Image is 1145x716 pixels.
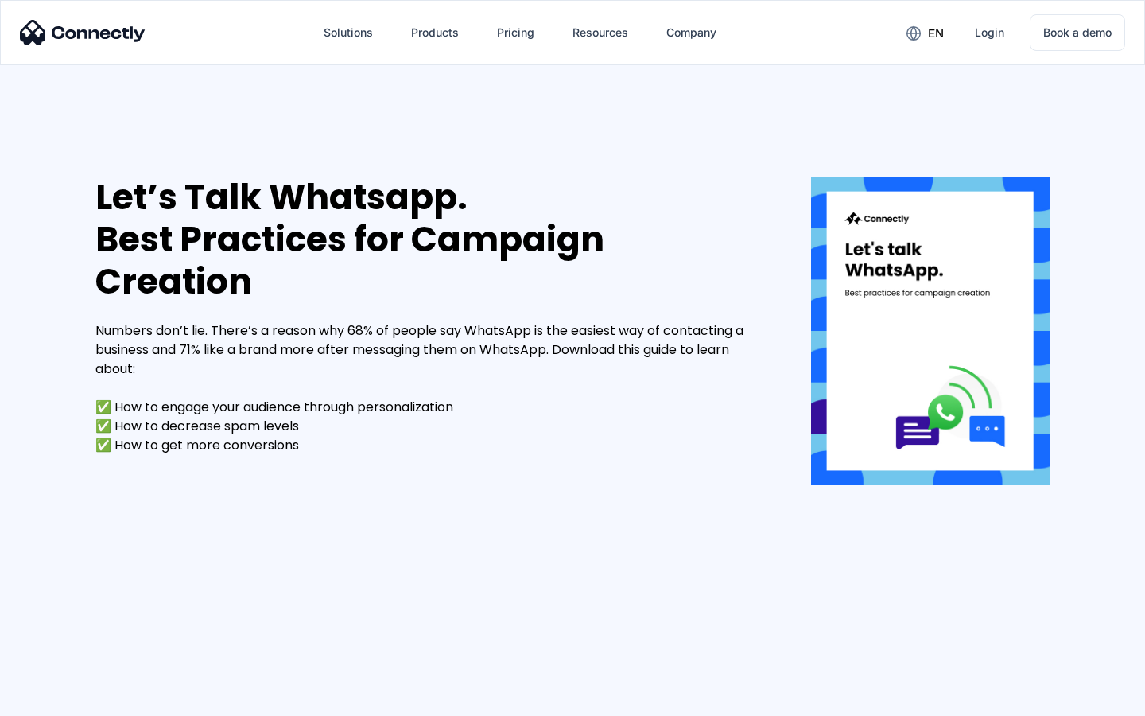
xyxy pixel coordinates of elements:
div: Pricing [497,21,534,44]
div: Company [666,21,716,44]
ul: Language list [32,688,95,710]
img: Connectly Logo [20,20,146,45]
div: Let’s Talk Whatsapp. Best Practices for Campaign Creation [95,177,763,302]
a: Pricing [484,14,547,52]
div: Resources [572,21,628,44]
div: Login [975,21,1004,44]
div: Products [411,21,459,44]
aside: Language selected: English [16,688,95,710]
a: Book a demo [1030,14,1125,51]
div: Numbers don’t lie. There’s a reason why 68% of people say WhatsApp is the easiest way of contacti... [95,321,763,455]
div: Solutions [324,21,373,44]
a: Login [962,14,1017,52]
div: en [928,22,944,45]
